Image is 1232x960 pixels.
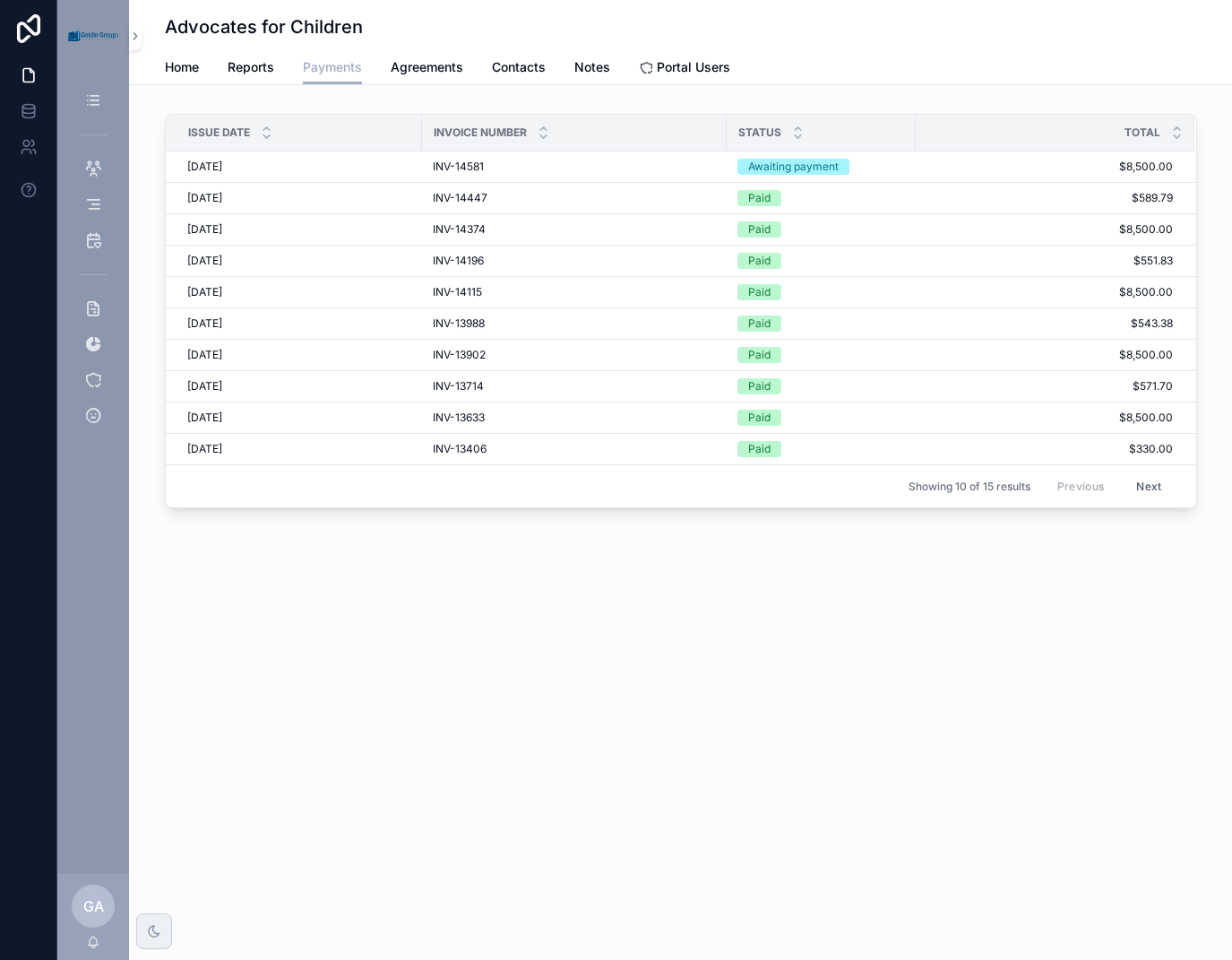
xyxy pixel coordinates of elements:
span: INV-13406 [433,442,487,456]
span: GA [83,895,104,917]
span: Issue date [188,125,250,140]
span: INV-13988 [433,316,485,331]
span: [DATE] [187,285,222,299]
a: Paid [737,253,905,269]
span: [DATE] [187,316,222,331]
a: [DATE] [187,254,411,268]
a: [DATE] [187,191,411,205]
span: Portal Users [657,58,730,76]
span: Invoice Number [434,125,527,140]
span: [DATE] [187,348,222,362]
a: INV-13714 [433,379,716,394]
span: Total [1124,125,1160,140]
a: $8,500.00 [917,348,1173,362]
a: Awaiting payment [737,159,905,175]
div: Paid [748,347,771,363]
a: $543.38 [917,316,1173,331]
span: INV-14374 [433,222,486,237]
div: Paid [748,253,771,269]
span: [DATE] [187,160,222,174]
a: $330.00 [917,442,1173,456]
span: INV-13633 [433,411,485,425]
div: Paid [748,221,771,238]
span: Reports [228,58,274,76]
span: INV-14581 [433,160,484,174]
span: Status [738,125,781,140]
a: INV-14447 [433,191,716,205]
span: Home [165,58,199,76]
a: INV-14581 [433,160,716,174]
a: $571.70 [917,379,1173,394]
a: INV-13988 [433,316,716,331]
a: Home [165,51,199,87]
a: Paid [737,221,905,238]
span: INV-14115 [433,285,482,299]
div: scrollable content [57,72,129,455]
button: Next [1124,472,1174,500]
span: [DATE] [187,442,222,456]
div: Awaiting payment [748,159,839,175]
a: Portal Users [639,51,730,87]
div: Paid [748,316,771,332]
span: Agreements [391,58,463,76]
a: Paid [737,316,905,332]
span: Notes [574,58,610,76]
a: Paid [737,347,905,363]
a: Notes [574,51,610,87]
span: INV-14447 [433,191,487,205]
a: Payments [303,51,362,85]
a: $8,500.00 [917,411,1173,425]
a: [DATE] [187,285,411,299]
div: Paid [748,410,771,426]
span: [DATE] [187,379,222,394]
a: Paid [737,190,905,206]
div: Paid [748,441,771,457]
a: Paid [737,441,905,457]
span: INV-13902 [433,348,486,362]
a: [DATE] [187,379,411,394]
a: $551.83 [917,254,1173,268]
div: Paid [748,284,771,300]
a: $589.79 [917,191,1173,205]
span: [DATE] [187,222,222,237]
span: Payments [303,58,362,76]
a: Reports [228,51,274,87]
img: App logo [68,30,118,40]
a: INV-13902 [433,348,716,362]
span: [DATE] [187,254,222,268]
a: Paid [737,284,905,300]
span: $8,500.00 [917,160,1173,174]
div: Paid [748,190,771,206]
span: INV-13714 [433,379,484,394]
a: Paid [737,378,905,394]
a: Contacts [492,51,546,87]
a: [DATE] [187,160,411,174]
a: [DATE] [187,411,411,425]
a: [DATE] [187,222,411,237]
a: [DATE] [187,316,411,331]
a: Paid [737,410,905,426]
a: $8,500.00 [917,222,1173,237]
span: Showing 10 of 15 results [909,480,1030,494]
a: [DATE] [187,442,411,456]
a: $8,500.00 [917,285,1173,299]
a: INV-14196 [433,254,716,268]
span: [DATE] [187,191,222,205]
a: INV-13406 [433,442,716,456]
h1: Advocates for Children [165,14,363,39]
span: Contacts [492,58,546,76]
a: INV-13633 [433,411,716,425]
div: Paid [748,378,771,394]
a: Agreements [391,51,463,87]
span: INV-14196 [433,254,484,268]
a: INV-14374 [433,222,716,237]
